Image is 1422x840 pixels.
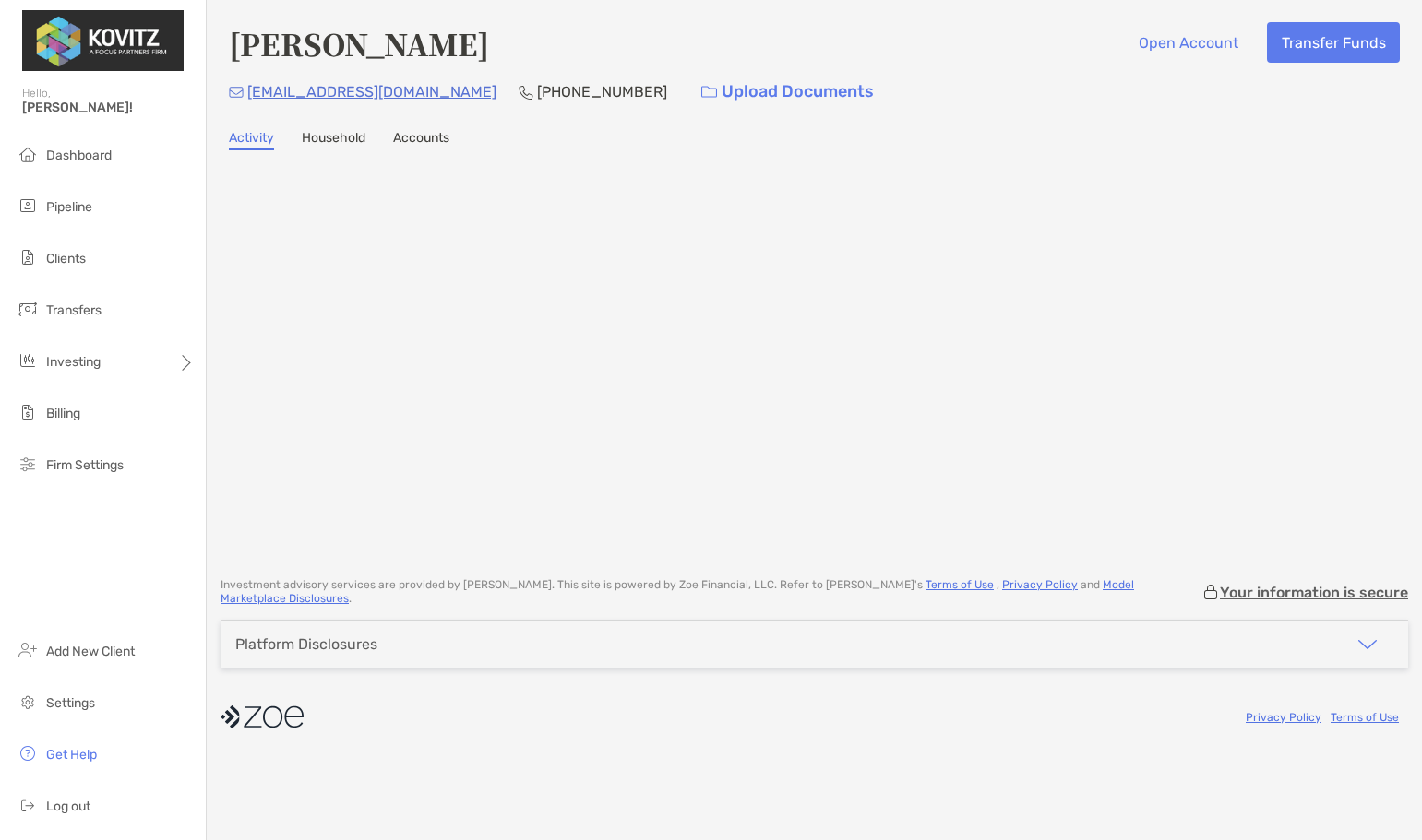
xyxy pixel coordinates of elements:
[229,130,274,150] a: Activity
[46,747,97,763] span: Get Help
[17,453,39,475] img: firm-settings icon
[1246,711,1321,724] a: Privacy Policy
[229,87,244,98] img: Email Icon
[537,80,667,103] p: [PHONE_NUMBER]
[221,578,1134,605] a: Model Marketplace Disclosures
[229,22,489,65] h4: [PERSON_NAME]
[17,298,39,320] img: transfers icon
[1267,22,1400,63] button: Transfer Funds
[22,7,184,74] img: Zoe Logo
[17,742,39,764] img: get-help icon
[46,302,102,318] span: Transfers
[17,794,39,816] img: logout icon
[17,401,39,423] img: billing icon
[701,86,717,99] img: button icon
[1220,584,1408,601] p: Your information is secure
[46,406,80,421] span: Billing
[519,85,533,100] img: Phone Icon
[1356,633,1379,656] img: icon arrow
[17,143,39,165] img: dashboard icon
[1002,578,1078,591] a: Privacy Policy
[46,354,101,370] span: Investing
[46,457,124,473] span: Firm Settings
[689,72,886,112] a: Upload Documents
[302,130,365,150] a: Household
[17,639,39,661] img: add_new_client icon
[46,695,95,711] span: Settings
[22,100,195,115] span: [PERSON_NAME]!
[46,148,112,163] span: Dashboard
[46,644,135,659] span: Add New Client
[17,349,39,372] img: investing icon
[17,195,39,217] img: pipeline icon
[221,696,304,738] img: company logo
[221,578,1201,606] p: Investment advisory services are provided by [PERSON_NAME] . This site is powered by Zoe Financia...
[1331,711,1399,724] a: Terms of Use
[17,691,39,713] img: settings icon
[926,578,994,591] a: Terms of Use
[46,799,90,814] span: Log out
[1124,22,1252,63] button: Open Account
[247,80,496,103] p: [EMAIL_ADDRESS][DOMAIN_NAME]
[46,251,86,266] span: Clients
[393,130,449,150] a: Accounts
[17,246,39,268] img: clients icon
[46,199,92,215] span: Pipeline
[235,635,377,653] div: Platform Disclosures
